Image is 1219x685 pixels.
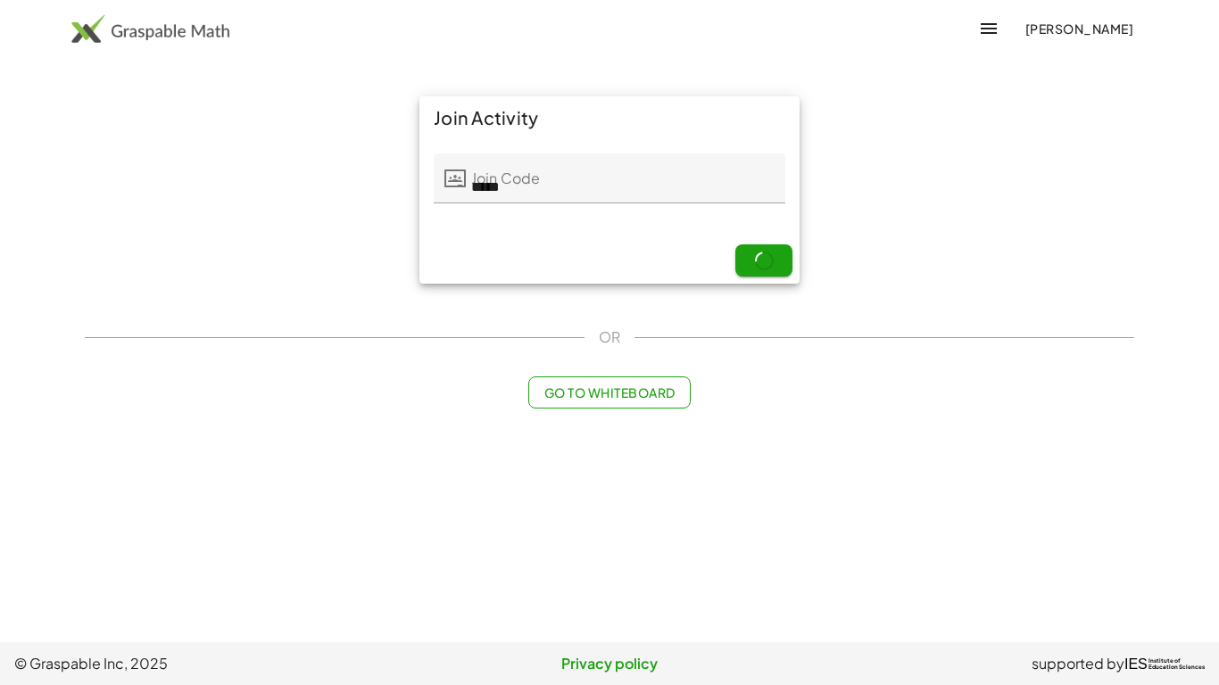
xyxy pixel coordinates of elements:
[1032,653,1124,674] span: supported by
[543,384,675,400] span: Go to Whiteboard
[1149,658,1205,671] span: Institute of Education Sciences
[1124,653,1205,674] a: IESInstitute ofEducation Sciences
[411,653,809,674] a: Privacy policy
[1124,656,1148,673] span: IES
[419,96,800,139] div: Join Activity
[1024,21,1133,37] span: [PERSON_NAME]
[528,376,690,409] button: Go to Whiteboard
[14,653,411,674] span: © Graspable Inc, 2025
[1010,12,1148,45] button: [PERSON_NAME]
[599,326,620,348] span: OR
